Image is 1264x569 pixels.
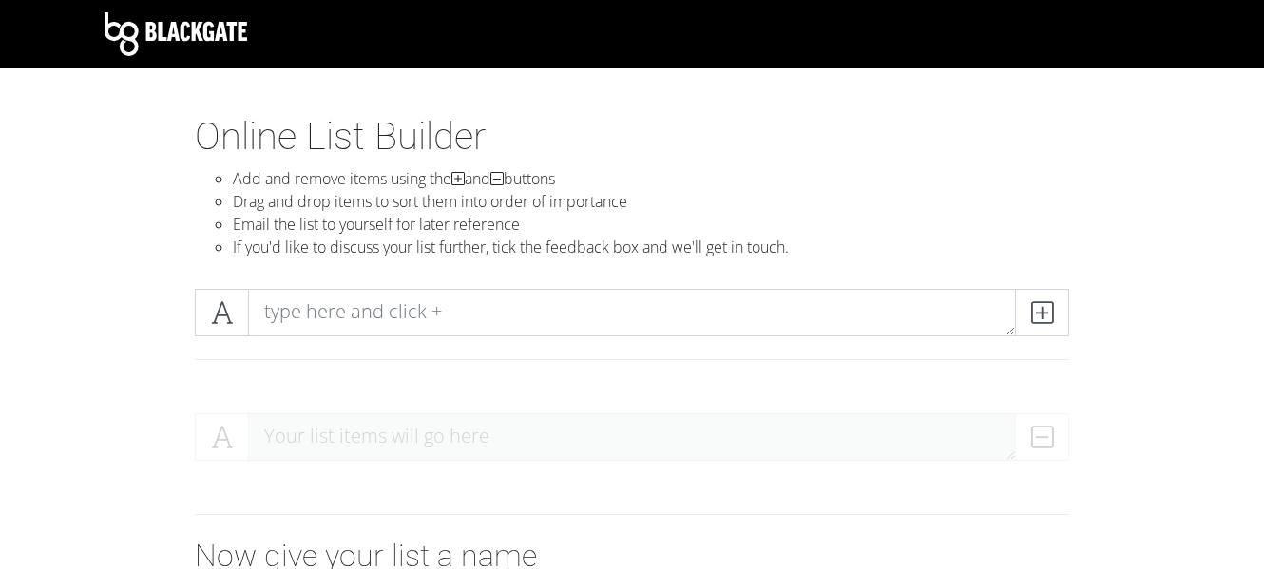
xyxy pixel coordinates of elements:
[233,213,1069,236] li: Email the list to yourself for later reference
[105,12,247,56] img: Blackgate
[233,236,1069,258] li: If you'd like to discuss your list further, tick the feedback box and we'll get in touch.
[233,190,1069,213] li: Drag and drop items to sort them into order of importance
[233,167,1069,190] li: Add and remove items using the and buttons
[195,114,1069,160] h1: Online List Builder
